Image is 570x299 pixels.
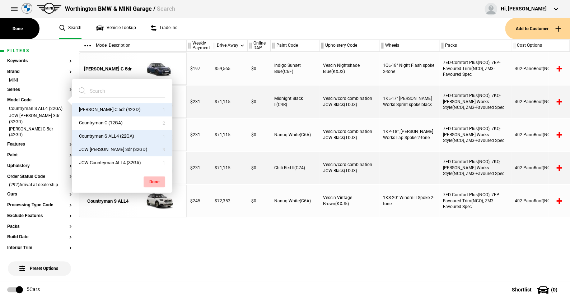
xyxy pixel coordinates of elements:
[7,182,72,189] li: (292)Arrival at dealership
[27,286,40,293] div: 5 Cars
[319,119,379,151] div: Vescin/cord combination JCW Black(TDJ3)
[551,287,557,292] span: ( 0 )
[187,40,211,52] div: Weekly Payment
[501,5,547,13] div: Hi, [PERSON_NAME]
[379,52,439,85] div: 1QL-18" Night Flash spoke 2-tone
[7,203,72,208] button: Processing Type Code
[319,40,379,52] div: Upholstery Code
[319,52,379,85] div: Vescin Nightshade Blue(KXJ2)
[7,235,72,240] button: Build Date
[65,5,175,13] div: Worthington BMW & MINI Garage /
[7,142,72,147] button: Features
[7,49,72,53] h1: Filters
[72,130,172,143] button: Countryman S ALL4 (22GA)
[379,40,439,52] div: Wheels
[271,52,319,85] div: Indigo Sunset Blue(C6F)
[83,185,133,217] a: Countryman S ALL4
[7,153,72,164] section: Paint
[59,18,81,39] a: Search
[187,185,211,217] div: $245
[379,185,439,217] div: 1KS-20" Windmill Spoke 2-tone
[211,152,248,184] div: $71,115
[7,98,72,103] button: Model Code
[511,119,570,151] div: 402-PanoRoof(NCO)
[439,119,511,151] div: 7ED-Comfort Plus(NCO), 7KQ-[PERSON_NAME] Works Style(NCO), ZM3-Favoured Spec
[7,203,72,213] section: Processing Type Code
[7,69,72,87] section: BrandMINI
[379,119,439,151] div: 1KP-18", [PERSON_NAME] Works Lap Spoke 2-tone
[187,86,211,118] div: $231
[512,287,532,292] span: Shortlist
[271,86,319,118] div: Midnight Black II(C4R)
[319,185,379,217] div: Vescin Vintage Brown(KXJ5)
[79,84,156,97] input: Search
[7,98,72,142] section: Model CodeCountryman S ALL4 (22GA)JCW [PERSON_NAME] 3dr (32GD)[PERSON_NAME] C 5dr (42GD)
[7,153,72,158] button: Paint
[7,245,72,250] button: Interior Trim
[22,3,32,14] img: bmw.png
[439,86,511,118] div: 7ED-Comfort Plus(NCO), 7KQ-[PERSON_NAME] Works Style(NCO), ZM3-Favoured Spec
[248,40,270,52] div: Online DAP
[7,224,72,229] button: Packs
[7,59,72,64] button: Keywords
[72,103,172,116] button: [PERSON_NAME] C 5dr (42GD)
[133,185,183,217] img: cosySec
[511,152,570,184] div: 402-PanoRoof(NCO)
[7,77,72,84] li: MINI
[7,69,72,74] button: Brand
[7,113,72,126] li: JCW [PERSON_NAME] 3dr (32GD)
[187,152,211,184] div: $231
[271,119,319,151] div: Nanuq White(C6A)
[7,213,72,218] button: Exclude Features
[7,87,72,98] section: Series
[187,52,211,85] div: $197
[7,192,72,203] section: Ours
[7,213,72,224] section: Exclude Features
[96,18,136,39] a: Vehicle Lookup
[505,18,570,39] button: Add to Customer
[319,86,379,118] div: Vescin/cord combination JCW Black(TDJ3)
[133,53,183,85] img: cosySec
[7,164,72,174] section: Upholstery
[248,86,271,118] div: $0
[7,164,72,169] button: Upholstery
[211,52,248,85] div: $59,565
[271,152,319,184] div: Chili Red II(C74)
[7,224,72,235] section: Packs
[150,18,177,39] a: Trade ins
[379,86,439,118] div: 1KL-17" [PERSON_NAME] Works Sprint spoke black
[501,281,570,299] button: Shortlist(0)
[248,185,271,217] div: $0
[248,119,271,151] div: $0
[439,185,511,217] div: 7ED-Comfort Plus(NCO), 7EP-Favoured Trim(NCO), ZM3-Favoured Spec
[7,59,72,69] section: Keywords
[271,185,319,217] div: Nanuq White(C6A)
[211,86,248,118] div: $71,115
[7,235,72,245] section: Build Date
[72,116,172,130] button: Countryman C (12GA)
[439,52,511,85] div: 7ED-Comfort Plus(NCO), 7EP-Favoured Trim(NCO), ZM3-Favoured Spec
[211,119,248,151] div: $71,115
[79,40,186,52] div: Model Description
[511,40,569,52] div: Cost Options
[72,156,172,170] button: JCW Countryman ALL4 (32GA)
[248,152,271,184] div: $0
[511,52,570,85] div: 402-PanoRoof(NCO)
[7,126,72,139] li: [PERSON_NAME] C 5dr (42GD)
[7,174,72,179] button: Order Status Code
[248,52,271,85] div: $0
[511,185,570,217] div: 402-PanoRoof(NCO)
[7,87,72,92] button: Series
[83,53,133,85] a: [PERSON_NAME] C 5dr
[84,66,132,72] div: [PERSON_NAME] C 5dr
[72,143,172,156] button: JCW [PERSON_NAME] 3dr (32GD)
[439,152,511,184] div: 7ED-Comfort Plus(NCO), 7KQ-[PERSON_NAME] Works Style(NCO), ZM3-Favoured Spec
[7,192,72,197] button: Ours
[7,174,72,192] section: Order Status Code(292)Arrival at dealership
[156,5,175,12] span: Search
[187,119,211,151] div: $231
[87,198,129,204] div: Countryman S ALL4
[439,40,511,52] div: Packs
[144,176,165,187] button: Done
[271,40,319,52] div: Paint Code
